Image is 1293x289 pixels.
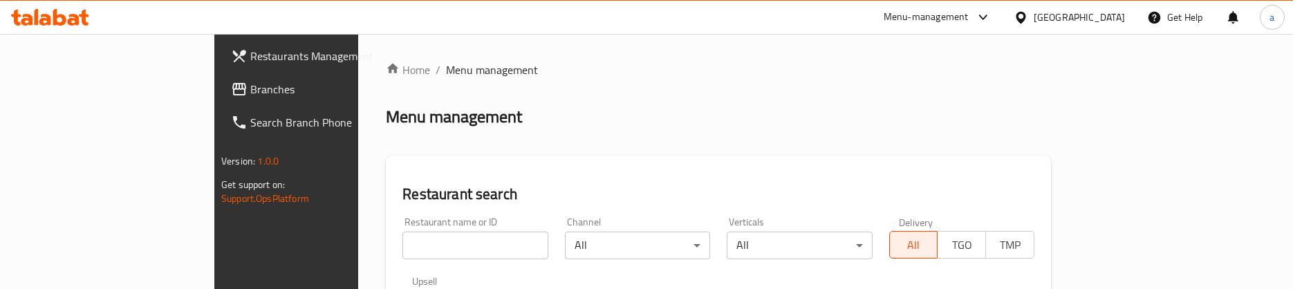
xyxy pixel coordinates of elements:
h2: Menu management [386,106,522,128]
div: Menu-management [884,9,969,26]
span: Get support on: [221,176,285,194]
span: TGO [943,235,980,255]
div: [GEOGRAPHIC_DATA] [1034,10,1125,25]
span: Version: [221,152,255,170]
li: / [436,62,440,78]
span: All [895,235,933,255]
span: TMP [992,235,1029,255]
label: Upsell [412,276,438,286]
button: TGO [937,231,986,259]
div: All [565,232,710,259]
a: Restaurants Management [220,39,430,73]
span: Search Branch Phone [250,114,419,131]
span: Menu management [446,62,538,78]
span: Branches [250,81,419,97]
a: Support.OpsPlatform [221,189,309,207]
span: Restaurants Management [250,48,419,64]
span: a [1269,10,1274,25]
nav: breadcrumb [386,62,1051,78]
h2: Restaurant search [402,184,1034,205]
a: Search Branch Phone [220,106,430,139]
span: 1.0.0 [257,152,279,170]
a: Branches [220,73,430,106]
label: Delivery [899,217,933,227]
div: All [727,232,872,259]
button: All [889,231,938,259]
input: Search for restaurant name or ID.. [402,232,548,259]
button: TMP [985,231,1034,259]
